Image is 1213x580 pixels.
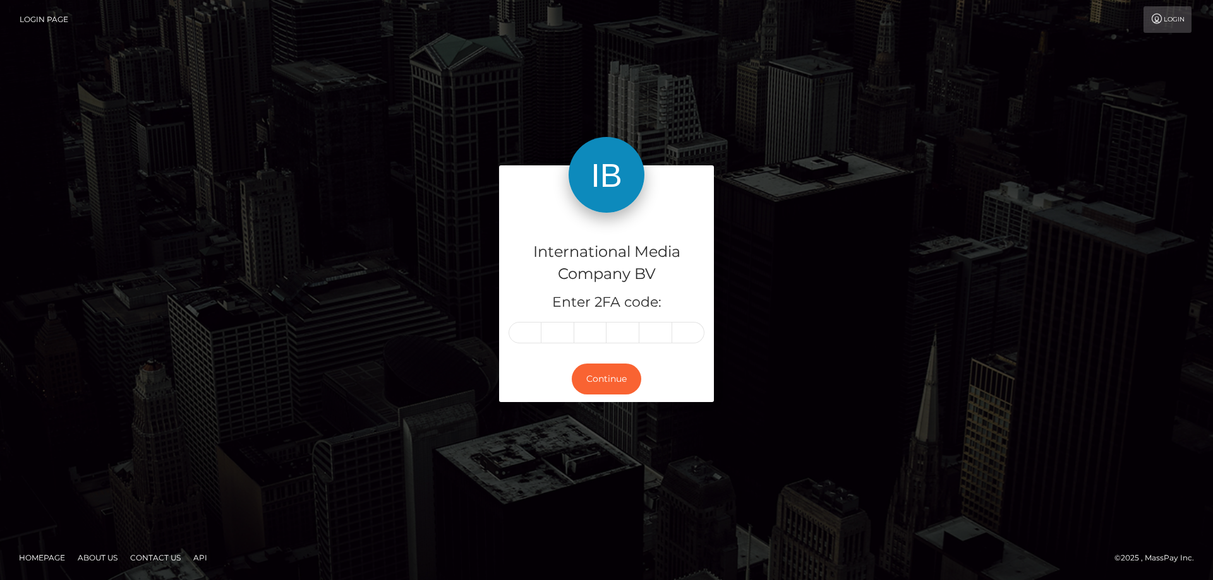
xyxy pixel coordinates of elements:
[572,364,641,394] button: Continue
[20,6,68,33] a: Login Page
[73,548,123,567] a: About Us
[569,137,644,213] img: International Media Company BV
[509,293,704,312] h5: Enter 2FA code:
[509,241,704,285] h4: International Media Company BV
[1114,551,1204,565] div: © 2025 , MassPay Inc.
[125,548,186,567] a: Contact Us
[188,548,212,567] a: API
[14,548,70,567] a: Homepage
[1144,6,1192,33] a: Login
